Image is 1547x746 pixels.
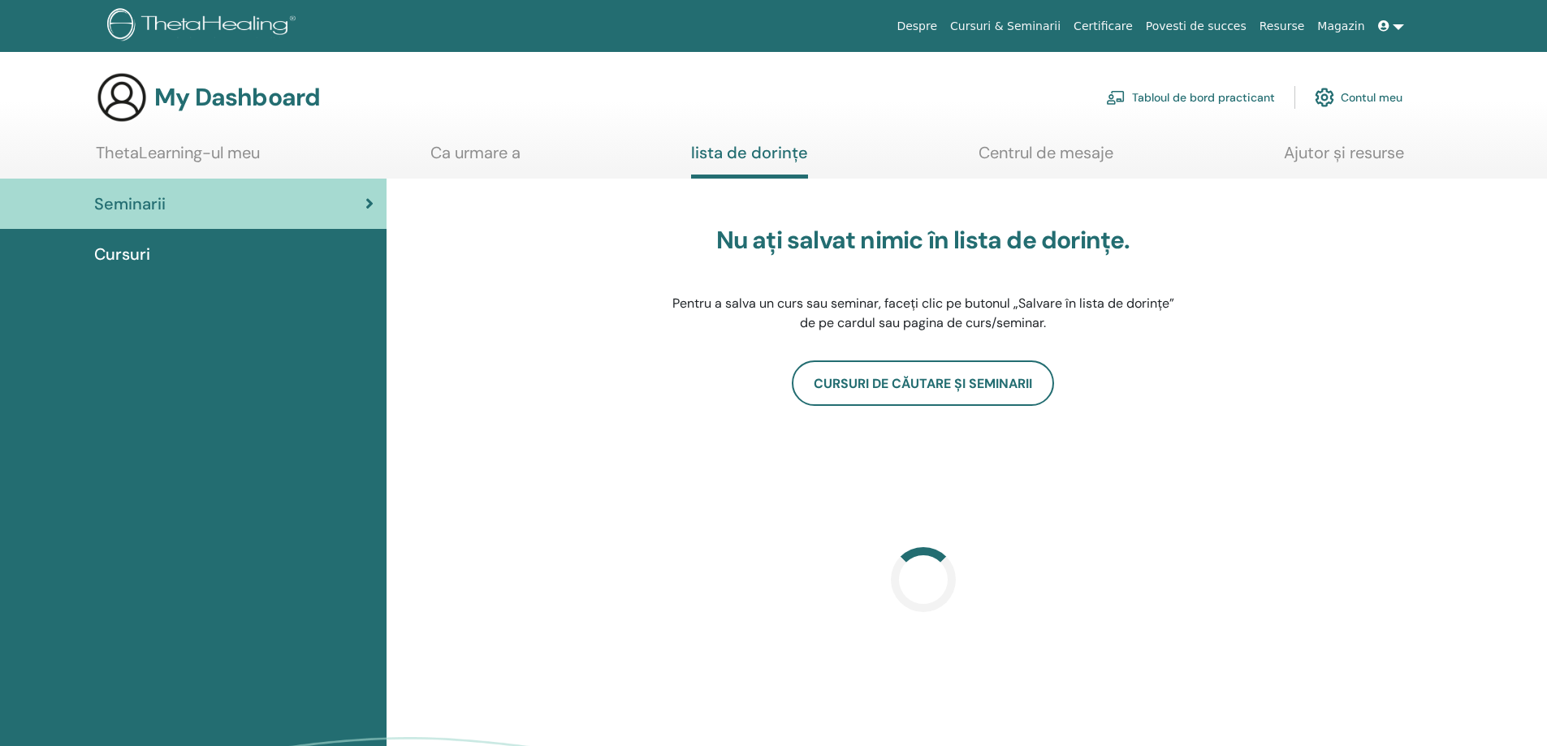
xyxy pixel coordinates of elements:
a: Resurse [1253,11,1311,41]
a: Centrul de mesaje [979,143,1113,175]
a: Ca urmare a [430,143,521,175]
p: Pentru a salva un curs sau seminar, faceți clic pe butonul „Salvare în lista de dorințe” de pe ca... [668,294,1179,333]
a: lista de dorințe [691,143,808,179]
img: chalkboard-teacher.svg [1106,90,1126,105]
h3: Nu ați salvat nimic în lista de dorințe. [668,226,1179,255]
a: ThetaLearning-ul meu [96,143,260,175]
span: Cursuri [94,242,150,266]
a: Certificare [1067,11,1139,41]
a: Magazin [1311,11,1371,41]
a: Povesti de succes [1139,11,1253,41]
span: Seminarii [94,192,166,216]
img: logo.png [107,8,301,45]
a: Contul meu [1315,80,1402,115]
a: Cursuri & Seminarii [944,11,1067,41]
img: cog.svg [1315,84,1334,111]
img: generic-user-icon.jpg [96,71,148,123]
a: Despre [890,11,944,41]
h3: My Dashboard [154,83,320,112]
a: Cursuri de căutare și seminarii [792,360,1054,406]
a: Tabloul de bord practicant [1106,80,1275,115]
a: Ajutor și resurse [1284,143,1404,175]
